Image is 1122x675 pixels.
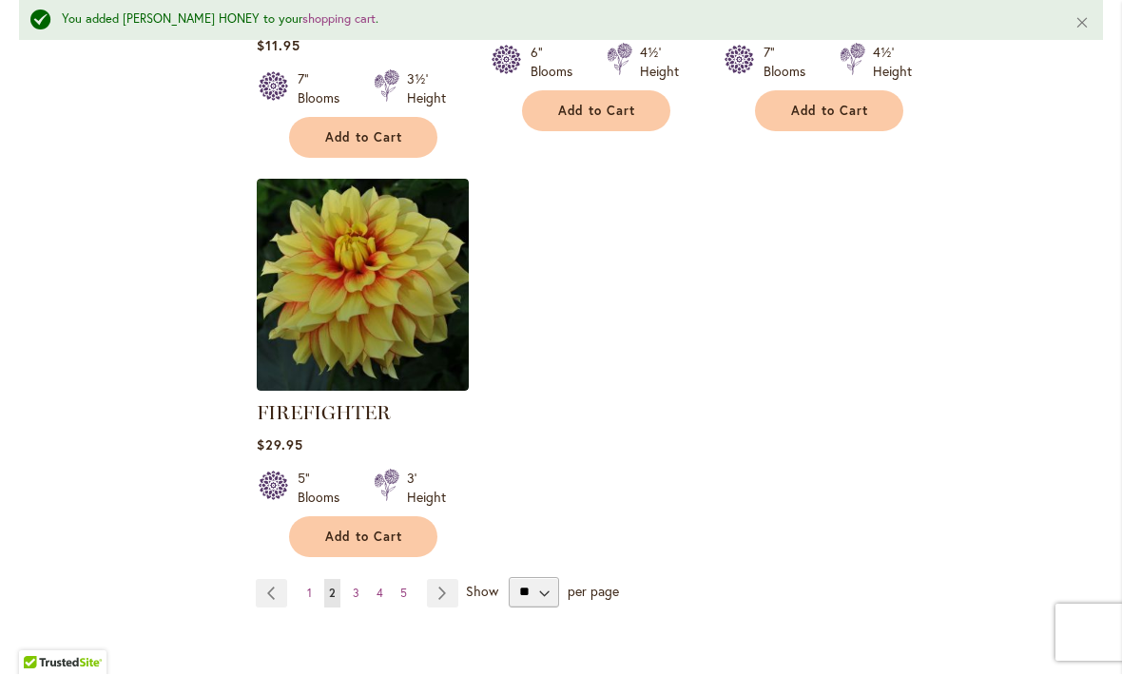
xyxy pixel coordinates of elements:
[377,587,383,601] span: 4
[353,587,359,601] span: 3
[522,91,670,132] button: Add to Cart
[257,377,469,395] a: FIREFIGHTER
[257,436,303,454] span: $29.95
[568,582,619,600] span: per page
[558,104,636,120] span: Add to Cart
[764,44,817,82] div: 7" Blooms
[257,180,469,392] img: FIREFIGHTER
[257,37,300,55] span: $11.95
[302,11,376,28] a: shopping cart
[755,91,903,132] button: Add to Cart
[302,580,317,608] a: 1
[289,118,437,159] button: Add to Cart
[325,530,403,546] span: Add to Cart
[298,70,351,108] div: 7" Blooms
[257,402,391,425] a: FIREFIGHTER
[873,44,912,82] div: 4½' Height
[307,587,312,601] span: 1
[531,44,584,82] div: 6" Blooms
[14,607,68,661] iframe: Launch Accessibility Center
[400,587,407,601] span: 5
[62,11,1046,29] div: You added [PERSON_NAME] HONEY to your .
[372,580,388,608] a: 4
[325,130,403,146] span: Add to Cart
[407,70,446,108] div: 3½' Height
[396,580,412,608] a: 5
[640,44,679,82] div: 4½' Height
[298,470,351,508] div: 5" Blooms
[407,470,446,508] div: 3' Height
[348,580,364,608] a: 3
[289,517,437,558] button: Add to Cart
[329,587,336,601] span: 2
[791,104,869,120] span: Add to Cart
[466,582,498,600] span: Show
